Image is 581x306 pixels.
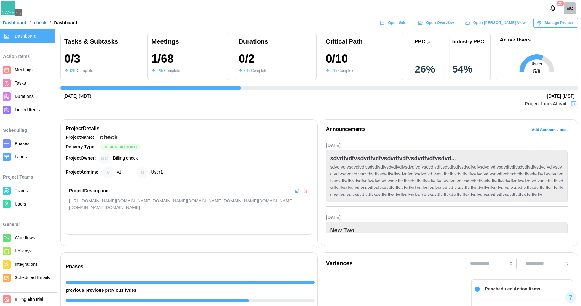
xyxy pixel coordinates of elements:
div: Industry PPC [452,39,484,45]
div: [DATE] (MDT) [63,93,91,100]
div: sdvdfvdfvsdvdfvdfvsdvdfvdfvsdvdfvdfvsdvd... [330,154,456,163]
h1: Active Users [500,37,531,43]
span: Tasks [15,80,26,86]
div: [DATE] (MST) [547,93,575,100]
div: [DATE] [326,214,568,221]
div: 0 % [244,68,250,74]
div: [DATE] [326,142,568,149]
div: 0 % [332,68,337,74]
span: Teams [15,188,28,193]
div: Project Description: [69,188,110,194]
span: Durations [15,94,34,99]
div: 0 / 3 [64,53,80,65]
div: Complete [251,68,267,74]
div: Phases [66,263,315,271]
button: Notifications [547,3,558,14]
div: v1 [102,166,114,178]
div: Complete [77,68,93,74]
span: Open [PERSON_NAME] View [473,18,526,27]
div: [URL][DOMAIN_NAME][DOMAIN_NAME][DOMAIN_NAME][DOMAIN_NAME][DOMAIN_NAME][DOMAIN_NAME][DOMAIN_NAME][... [69,198,309,211]
div: User1 [151,169,163,176]
button: Manage Project [533,18,578,28]
div: 26 % [415,64,447,74]
div: Project Look Ahead [525,100,566,107]
span: Design Bid Build [104,144,137,150]
strong: Project Admins: [66,169,98,175]
div: / [50,21,51,25]
div: Delivery Type: [66,143,97,150]
div: Billing check [99,152,111,164]
span: Holidays [15,248,32,253]
span: Meetings [15,67,33,72]
div: 20 [556,1,564,6]
span: Integrations [15,262,38,267]
div: 0 / 2 [239,53,255,65]
img: Project Look Ahead Button [571,101,577,107]
div: Rescheduled Action Items [485,286,540,293]
a: Open [PERSON_NAME] View [462,18,530,28]
span: Workflows [15,235,35,240]
div: Variances [326,259,353,268]
span: Users [15,201,26,207]
div: 0 / 10 [326,53,348,65]
div: Dashboard [54,21,77,25]
div: Critical Path [326,37,400,47]
strong: Project Owner: [66,156,96,161]
span: Dashboard [15,34,36,39]
div: Tasks & Subtasks [64,37,138,47]
div: Project Name: [66,134,97,141]
div: 1 / 68 [152,53,174,65]
div: / [29,21,31,25]
div: sdvdfvdfvsdvdfvdfvsdvdfvdfvsdvdfvdfvsdvdfvdfvsdvdfvdfvsdvdfvdfvsdvdfvdfvsdvdfvdfvsdvdfvdfvsdvdfvd... [330,164,564,198]
div: Complete [338,68,354,74]
div: 0 % [70,68,75,74]
span: Manage Project [545,18,573,27]
div: 54 % [452,64,485,74]
div: previous previous previous fvdss [66,287,315,294]
div: Project Details [66,125,312,133]
a: Dashboard [3,21,26,25]
span: Open Grid [388,18,407,27]
a: check [34,21,47,25]
span: Phases [15,141,29,146]
div: Announcements [326,125,366,133]
span: Add Announcement [532,125,568,134]
div: PPC [415,39,425,45]
a: Open Overview [415,18,459,28]
div: check [100,132,118,142]
a: Open Grid [377,18,411,28]
div: 1 % [157,68,163,74]
div: Complete [164,68,180,74]
span: Open Overview [426,18,454,27]
div: Billing check [113,155,138,162]
span: Billing eith trial [15,297,43,302]
div: BC [564,2,576,14]
span: Scheduled Emails [15,275,50,280]
div: New Two [330,226,355,235]
span: Linked Items [15,107,40,112]
div: User1 [136,166,148,178]
a: Billing check [564,2,576,14]
span: Lanes [15,154,27,159]
div: Meetings [152,37,225,47]
button: Add Announcement [527,125,572,134]
div: v1 [117,169,121,176]
div: Durations [239,37,313,47]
